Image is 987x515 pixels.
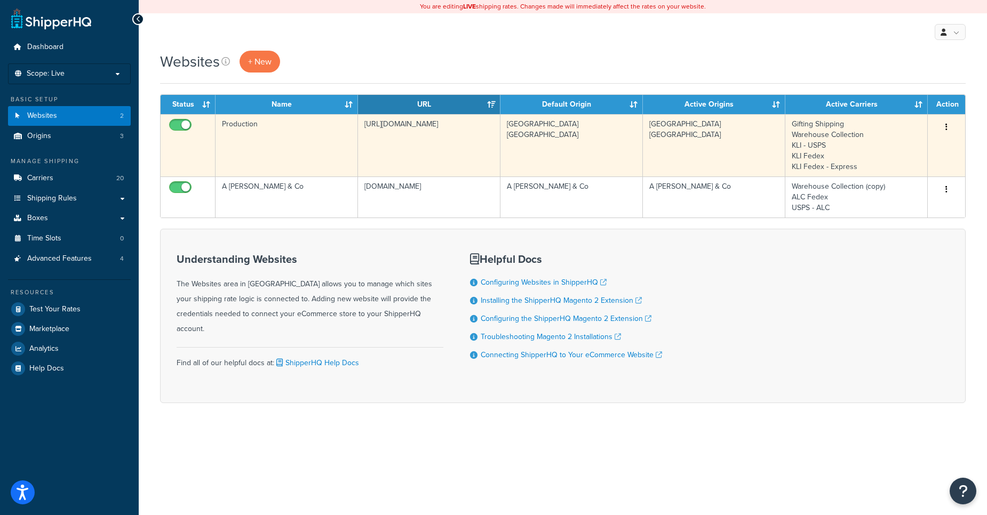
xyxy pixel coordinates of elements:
[463,2,476,11] b: LIVE
[785,95,928,114] th: Active Carriers: activate to sort column ascending
[8,288,131,297] div: Resources
[29,364,64,373] span: Help Docs
[8,208,131,228] a: Boxes
[358,114,500,176] td: [URL][DOMAIN_NAME]
[120,132,124,141] span: 3
[116,174,124,183] span: 20
[120,111,124,120] span: 2
[27,234,61,243] span: Time Slots
[120,234,124,243] span: 0
[643,176,785,218] td: A [PERSON_NAME] & Co
[27,111,57,120] span: Websites
[481,295,642,306] a: Installing the ShipperHQ Magento 2 Extension
[8,339,131,358] a: Analytics
[8,37,131,57] a: Dashboard
[160,51,220,72] h1: Websites
[358,95,500,114] th: URL: activate to sort column ascending
[29,344,59,353] span: Analytics
[481,349,662,360] a: Connecting ShipperHQ to Your eCommerce Website
[216,95,358,114] th: Name: activate to sort column ascending
[358,176,500,218] td: [DOMAIN_NAME]
[8,229,131,248] a: Time Slots 0
[216,114,358,176] td: Production
[27,174,53,183] span: Carriers
[785,176,928,218] td: Warehouse Collection (copy) ALC Fedex USPS - ALC
[27,132,51,141] span: Origins
[27,43,63,52] span: Dashboard
[177,253,443,265] h3: Understanding Websites
[928,95,965,114] th: Action
[29,325,69,334] span: Marketplace
[216,176,358,218] td: A [PERSON_NAME] & Co
[29,305,81,314] span: Test Your Rates
[8,106,131,126] li: Websites
[643,114,785,176] td: [GEOGRAPHIC_DATA] [GEOGRAPHIC_DATA]
[8,168,131,188] a: Carriers 20
[248,55,272,68] span: + New
[8,126,131,146] li: Origins
[8,300,131,319] a: Test Your Rates
[27,214,48,223] span: Boxes
[8,106,131,126] a: Websites 2
[27,194,77,203] span: Shipping Rules
[8,126,131,146] a: Origins 3
[274,357,359,368] a: ShipperHQ Help Docs
[481,277,607,288] a: Configuring Websites in ShipperHQ
[8,249,131,269] a: Advanced Features 4
[177,253,443,336] div: The Websites area in [GEOGRAPHIC_DATA] allows you to manage which sites your shipping rate logic ...
[481,313,651,324] a: Configuring the ShipperHQ Magento 2 Extension
[643,95,785,114] th: Active Origins: activate to sort column ascending
[950,478,976,504] button: Open Resource Center
[481,331,621,342] a: Troubleshooting Magento 2 Installations
[11,8,91,29] a: ShipperHQ Home
[161,95,216,114] th: Status: activate to sort column ascending
[177,347,443,371] div: Find all of our helpful docs at:
[470,253,662,265] h3: Helpful Docs
[500,95,643,114] th: Default Origin: activate to sort column ascending
[500,176,643,218] td: A [PERSON_NAME] & Co
[27,254,92,263] span: Advanced Features
[240,51,280,73] a: + New
[8,157,131,166] div: Manage Shipping
[8,359,131,378] a: Help Docs
[8,249,131,269] li: Advanced Features
[8,189,131,208] a: Shipping Rules
[27,69,65,78] span: Scope: Live
[120,254,124,263] span: 4
[8,229,131,248] li: Time Slots
[8,168,131,188] li: Carriers
[500,114,643,176] td: [GEOGRAPHIC_DATA] [GEOGRAPHIC_DATA]
[8,319,131,339] a: Marketplace
[8,95,131,104] div: Basic Setup
[785,114,928,176] td: Gifting Shipping Warehouse Collection KLI - USPS KLI Fedex KLI Fedex - Express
